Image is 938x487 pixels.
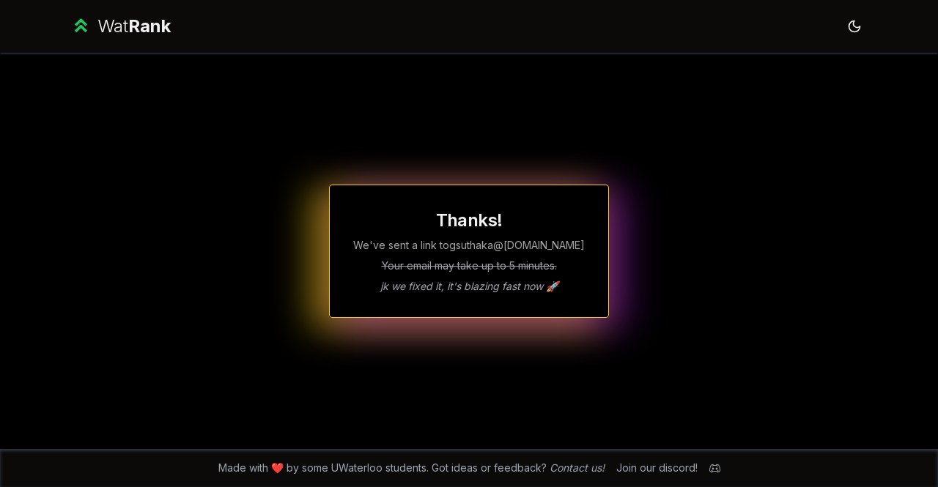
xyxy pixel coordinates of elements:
p: We've sent a link to gsuthaka @[DOMAIN_NAME] [353,238,585,253]
p: Your email may take up to 5 minutes. [353,259,585,273]
a: WatRank [70,15,171,38]
span: Rank [128,15,171,37]
span: Made with ❤️ by some UWaterloo students. Got ideas or feedback? [218,461,605,475]
div: Join our discord! [616,461,698,475]
h1: Thanks! [353,209,585,232]
p: jk we fixed it, it's blazing fast now 🚀 [353,279,585,294]
a: Contact us! [550,461,605,474]
div: Wat [97,15,171,38]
